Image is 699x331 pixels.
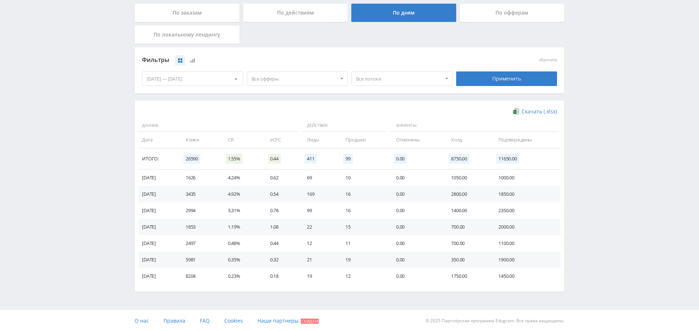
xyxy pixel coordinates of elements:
span: Действия: [301,120,387,132]
span: Правила [163,317,185,324]
span: Данные: [138,120,298,132]
td: 12 [338,268,389,284]
td: 1450.00 [491,268,561,284]
span: О нас [135,317,149,324]
td: 0.00 [389,235,444,252]
td: 1900.00 [491,252,561,268]
td: [DATE] [138,202,178,219]
div: По действиям [243,4,348,22]
span: Все потоки [356,72,441,86]
td: 1850.00 [491,186,561,202]
td: eCPC [263,132,300,148]
td: 2000.00 [491,219,561,235]
td: 0.00 [389,202,444,219]
td: 0.00 [389,219,444,235]
td: 1050.00 [444,170,491,186]
a: Скачать (.xlsx) [513,108,557,115]
td: 0.78 [263,202,300,219]
span: 0.00 [394,154,407,164]
td: 3435 [178,186,221,202]
td: [DATE] [138,252,178,268]
td: 1100.00 [491,235,561,252]
td: 12 [300,235,338,252]
td: 700.00 [444,235,491,252]
td: 0.23% [221,268,263,284]
span: Финансы: [391,120,559,132]
td: 0.35% [221,252,263,268]
td: Лиды [300,132,338,148]
td: 8204 [178,268,221,284]
td: 19 [338,252,389,268]
td: Подтверждены [491,132,561,148]
td: 0.00 [389,170,444,186]
span: 99 [343,154,353,164]
td: 0.00 [389,252,444,268]
div: По заказам [135,4,240,22]
td: 0.32 [263,252,300,268]
div: Применить [456,71,557,86]
span: 0.44 [268,154,281,164]
td: 5981 [178,252,221,268]
td: 2800.00 [444,186,491,202]
td: 21 [300,252,338,268]
td: CR [221,132,263,148]
td: [DATE] [138,186,178,202]
td: 1.08 [263,219,300,235]
td: [DATE] [138,219,178,235]
td: 4.92% [221,186,263,202]
span: Все офферы [252,72,337,86]
td: 169 [300,186,338,202]
td: 22 [300,219,338,235]
div: По офферам [460,4,565,22]
td: 1000.00 [491,170,561,186]
span: 11650.00 [496,154,519,164]
div: По локальному лендингу [135,26,240,44]
td: 69 [300,170,338,186]
div: [DATE] — [DATE] [142,72,243,86]
td: 1853 [178,219,221,235]
td: Отменены [389,132,444,148]
span: Скачать (.xlsx) [522,109,557,114]
td: 0.00 [389,268,444,284]
td: Холд [444,132,491,148]
button: сбросить [539,58,557,62]
td: 2497 [178,235,221,252]
td: 350.00 [444,252,491,268]
td: 3.31% [221,202,263,219]
img: xlsx [513,108,520,115]
span: Cookies [224,317,243,324]
td: 16 [338,186,389,202]
span: 1.55% [226,154,242,164]
td: 1400.00 [444,202,491,219]
span: FAQ [200,317,210,324]
span: Наши партнеры [257,317,299,324]
td: 0.48% [221,235,263,252]
span: Скидки [301,319,319,324]
span: 8750.00 [449,154,469,164]
td: 1750.00 [444,268,491,284]
td: 99 [300,202,338,219]
td: Продажи [338,132,389,148]
td: Дата [138,132,178,148]
td: 16 [338,202,389,219]
td: 700.00 [444,219,491,235]
td: 0.00 [389,186,444,202]
td: 2994 [178,202,221,219]
td: 0.18 [263,268,300,284]
td: Клики [178,132,221,148]
td: 4.24% [221,170,263,186]
td: 2350.00 [491,202,561,219]
td: Итого: [138,148,178,170]
td: 0.54 [263,186,300,202]
td: 19 [300,268,338,284]
td: 0.44 [263,235,300,252]
div: Фильтры [142,55,453,66]
td: 1626 [178,170,221,186]
td: 0.62 [263,170,300,186]
td: 11 [338,235,389,252]
td: 10 [338,170,389,186]
span: 411 [305,154,317,164]
td: 15 [338,219,389,235]
td: [DATE] [138,268,178,284]
span: 26590 [183,154,200,164]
